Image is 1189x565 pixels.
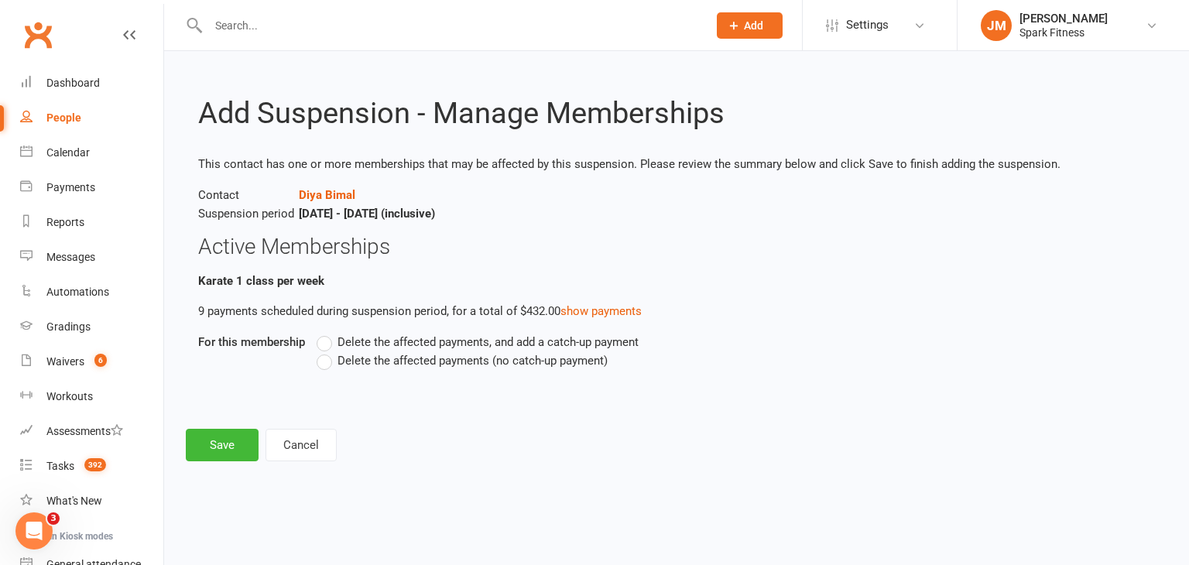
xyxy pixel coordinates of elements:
[46,216,84,228] div: Reports
[84,458,106,471] span: 392
[94,354,107,367] span: 6
[1019,26,1108,39] div: Spark Fitness
[338,351,608,368] span: Delete the affected payments (no catch-up payment)
[20,310,163,344] a: Gradings
[338,333,639,349] span: Delete the affected payments, and add a catch-up payment
[198,155,1155,173] p: This contact has one or more memberships that may be affected by this suspension. Please review t...
[299,207,435,221] strong: [DATE] - [DATE] (inclusive)
[20,135,163,170] a: Calendar
[299,188,355,202] a: Diya Bimal
[20,414,163,449] a: Assessments
[46,286,109,298] div: Automations
[15,512,53,550] iframe: Intercom live chat
[47,512,60,525] span: 3
[20,170,163,205] a: Payments
[46,425,123,437] div: Assessments
[20,449,163,484] a: Tasks 392
[20,379,163,414] a: Workouts
[198,186,299,204] span: Contact
[846,8,889,43] span: Settings
[1019,12,1108,26] div: [PERSON_NAME]
[20,484,163,519] a: What's New
[46,495,102,507] div: What's New
[46,111,81,124] div: People
[19,15,57,54] a: Clubworx
[204,15,697,36] input: Search...
[46,390,93,402] div: Workouts
[46,460,74,472] div: Tasks
[20,344,163,379] a: Waivers 6
[198,204,299,223] span: Suspension period
[46,251,95,263] div: Messages
[981,10,1012,41] div: JM
[46,181,95,193] div: Payments
[266,429,337,461] button: Cancel
[20,205,163,240] a: Reports
[198,235,1155,259] h3: Active Memberships
[20,101,163,135] a: People
[46,355,84,368] div: Waivers
[20,66,163,101] a: Dashboard
[46,146,90,159] div: Calendar
[198,302,1155,320] p: 9 payments scheduled during suspension period, for a total of $432.00
[46,77,100,89] div: Dashboard
[198,98,1155,130] h2: Add Suspension - Manage Memberships
[198,274,324,288] b: Karate 1 class per week
[560,304,642,318] a: show payments
[46,320,91,333] div: Gradings
[20,275,163,310] a: Automations
[717,12,783,39] button: Add
[186,429,259,461] button: Save
[20,240,163,275] a: Messages
[198,333,305,351] label: For this membership
[744,19,763,32] span: Add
